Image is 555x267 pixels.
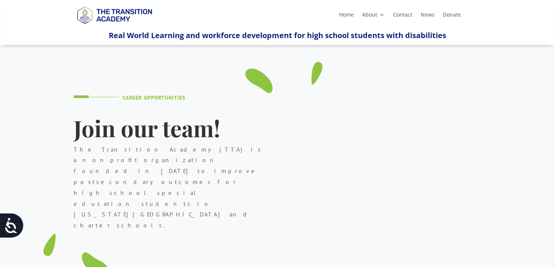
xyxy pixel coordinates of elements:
[339,12,354,20] a: Home
[421,12,435,20] a: News
[393,12,412,20] a: Contact
[74,144,266,231] p: The Transition Academy (TTA) is a nonprofit organization founded in [DATE] to improve postseconda...
[109,30,446,40] span: Real World Learning and workforce development for high school students with disabilities
[74,23,155,30] a: Logo-Noticias
[74,2,155,28] img: TTA Brand_TTA Primary Logo_Horizontal_Light BG
[74,115,266,144] h1: Join our team!
[443,12,461,20] a: Donate
[245,62,322,93] img: tutor-09_green
[362,12,385,20] a: About
[123,95,266,104] h4: Career Opportunities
